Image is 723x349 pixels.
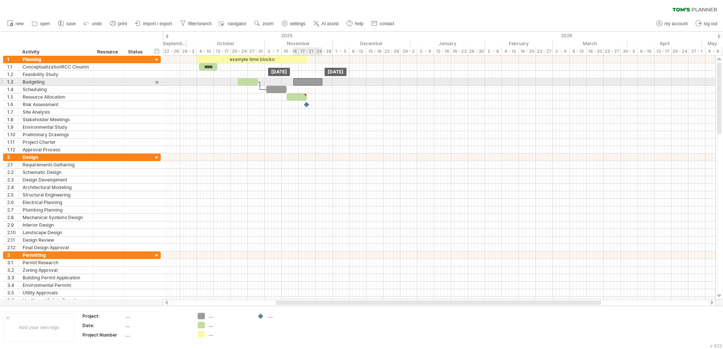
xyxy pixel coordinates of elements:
[23,274,90,281] div: Building Permit Application
[7,184,18,191] div: 2.4
[163,47,180,55] div: 22 - 26
[485,47,502,55] div: 2 - 6
[82,313,124,319] div: Project:
[228,21,246,26] span: navigator
[570,47,587,55] div: 9 - 13
[23,206,90,213] div: Plumbing Planning
[604,47,621,55] div: 23 - 27
[7,176,18,183] div: 2.3
[7,146,18,153] div: 1.12
[252,19,276,29] a: zoom
[178,19,214,29] a: filter/search
[621,47,638,55] div: 30 - 3
[400,47,417,55] div: 29 - 2
[383,47,400,55] div: 22 - 26
[23,184,90,191] div: Architectural Modeling
[553,40,627,47] div: March 2026
[197,47,214,55] div: 6 - 10
[128,48,145,56] div: Status
[23,236,90,244] div: Design Review
[7,267,18,274] div: 3.2
[66,21,76,26] span: save
[133,19,174,29] a: import / export
[355,21,363,26] span: help
[322,21,339,26] span: AI assist
[345,19,366,29] a: help
[7,191,18,198] div: 2.5
[23,244,90,251] div: Final Design Approval
[265,47,282,55] div: 3 - 7
[23,282,90,289] div: Environmental Permits
[694,19,720,29] a: log out
[7,221,18,229] div: 2.9
[23,289,90,296] div: Utility Approvals
[23,123,90,131] div: Environmental Study
[7,108,18,116] div: 1.7
[627,40,702,47] div: April 2026
[82,19,104,29] a: undo
[536,47,553,55] div: 23 - 27
[82,322,124,329] div: Date:
[23,229,90,236] div: Landscape Design
[7,229,18,236] div: 2.10
[108,19,129,29] a: print
[7,199,18,206] div: 2.6
[23,116,90,123] div: Stakeholder Meetings
[704,21,717,26] span: log out
[125,322,189,329] div: ....
[502,47,519,55] div: 9 - 13
[654,47,671,55] div: 13 - 17
[143,21,172,26] span: import / export
[23,221,90,229] div: Interior Design
[153,78,160,86] div: scroll to activity
[125,313,189,319] div: ....
[282,47,299,55] div: 10 - 14
[23,259,90,266] div: Permit Research
[7,154,18,161] div: 2
[434,47,451,55] div: 12 - 16
[197,56,307,63] div: example time blocks:
[23,71,90,78] div: Feasibility Study
[7,214,18,221] div: 2.8
[333,40,410,47] div: December 2025
[7,71,18,78] div: 1.2
[15,21,24,26] span: new
[23,191,90,198] div: Structural Engineering
[40,21,50,26] span: open
[468,47,485,55] div: 26 - 30
[231,47,248,55] div: 20 - 24
[7,251,18,259] div: 3
[7,206,18,213] div: 2.7
[187,40,265,47] div: October 2025
[22,48,89,56] div: Activity
[188,21,212,26] span: filter/search
[125,332,189,338] div: ....
[7,123,18,131] div: 1.9
[7,63,18,70] div: 1.1
[23,169,90,176] div: Schematic Design
[7,161,18,168] div: 2.1
[82,332,124,338] div: Project Number
[23,176,90,183] div: Design Development
[56,19,78,29] a: save
[262,21,273,26] span: zoom
[30,19,52,29] a: open
[280,19,308,29] a: settings
[23,108,90,116] div: Site Analysis
[485,40,553,47] div: February 2026
[7,56,18,63] div: 1
[654,19,690,29] a: my account
[118,21,127,26] span: print
[23,146,90,153] div: Approval Process
[23,199,90,206] div: Electrical Planning
[23,78,90,85] div: Budgeting
[265,40,333,47] div: November 2025
[7,297,18,304] div: 3.6
[290,21,305,26] span: settings
[23,93,90,101] div: Resource Allocation
[417,47,434,55] div: 5 - 9
[7,282,18,289] div: 3.4
[7,259,18,266] div: 3.1
[7,244,18,251] div: 2.12
[7,169,18,176] div: 2.2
